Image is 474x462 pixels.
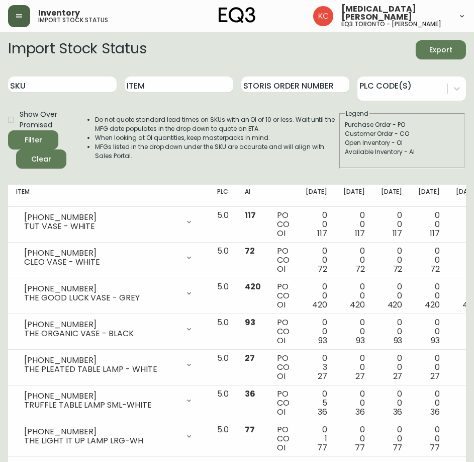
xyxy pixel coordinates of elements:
[20,109,67,130] span: Show Over Promised
[245,424,255,435] span: 77
[209,421,237,457] td: 5.0
[95,142,338,161] li: MFGs listed in the drop down under the SKU are accurate and will align with Sales Portal.
[16,149,66,169] button: Clear
[209,314,237,350] td: 5.0
[277,318,290,345] div: PO CO
[418,211,440,238] div: 0 0
[245,317,255,328] span: 93
[381,354,403,381] div: 0 0
[16,390,201,412] div: [PHONE_NUMBER]TRUFFLE TABLE LAMP SML-WHITE
[318,406,327,418] span: 36
[24,392,179,401] div: [PHONE_NUMBER]
[343,425,365,452] div: 0 0
[430,370,440,382] span: 27
[318,370,327,382] span: 27
[16,282,201,304] div: [PHONE_NUMBER]THE GOOD LUCK VASE - GREY
[306,282,327,310] div: 0 0
[343,354,365,381] div: 0 0
[24,293,179,302] div: THE GOOD LUCK VASE - GREY
[418,390,440,417] div: 0 0
[418,318,440,345] div: 0 0
[24,427,179,436] div: [PHONE_NUMBER]
[373,185,411,207] th: [DATE]
[381,247,403,274] div: 0 0
[38,9,80,17] span: Inventory
[312,299,327,311] span: 420
[277,227,286,239] span: OI
[209,243,237,278] td: 5.0
[24,213,179,222] div: [PHONE_NUMBER]
[277,406,286,418] span: OI
[355,370,365,382] span: 27
[24,401,179,410] div: TRUFFLE TABLE LAMP SML-WHITE
[355,227,365,239] span: 117
[350,299,365,311] span: 420
[381,282,403,310] div: 0 0
[430,263,440,275] span: 72
[219,7,256,23] img: logo
[418,282,440,310] div: 0 0
[388,299,403,311] span: 420
[393,263,403,275] span: 72
[394,335,403,346] span: 93
[424,44,458,56] span: Export
[418,247,440,274] div: 0 0
[393,227,403,239] span: 117
[418,425,440,452] div: 0 0
[8,40,146,59] h2: Import Stock Status
[277,247,290,274] div: PO CO
[318,335,327,346] span: 93
[345,147,459,157] div: Available Inventory - AI
[345,129,459,138] div: Customer Order - CO
[306,425,327,452] div: 0 1
[277,425,290,452] div: PO CO
[277,299,286,311] span: OI
[24,320,179,329] div: [PHONE_NUMBER]
[306,354,327,381] div: 0 3
[209,207,237,243] td: 5.0
[335,185,373,207] th: [DATE]
[16,211,201,233] div: [PHONE_NUMBER]TUT VASE - WHITE
[277,211,290,238] div: PO CO
[431,335,440,346] span: 93
[343,390,365,417] div: 0 0
[393,406,403,418] span: 36
[277,282,290,310] div: PO CO
[237,185,269,207] th: AI
[343,247,365,274] div: 0 0
[277,263,286,275] span: OI
[245,245,255,257] span: 72
[306,211,327,238] div: 0 0
[95,133,338,142] li: When looking at OI quantities, keep masterpacks in mind.
[209,350,237,386] td: 5.0
[355,442,365,453] span: 77
[356,335,365,346] span: 93
[425,299,440,311] span: 420
[345,109,369,118] legend: Legend
[277,335,286,346] span: OI
[24,258,179,267] div: CLEO VASE - WHITE
[430,406,440,418] span: 36
[245,352,255,364] span: 27
[345,120,459,129] div: Purchase Order - PO
[209,185,237,207] th: PLC
[393,442,403,453] span: 77
[306,247,327,274] div: 0 0
[416,40,466,59] button: Export
[277,354,290,381] div: PO CO
[277,442,286,453] span: OI
[38,17,108,23] h5: import stock status
[341,21,441,27] h5: eq3 toronto - [PERSON_NAME]
[16,247,201,269] div: [PHONE_NUMBER]CLEO VASE - WHITE
[381,390,403,417] div: 0 0
[245,281,261,292] span: 420
[343,282,365,310] div: 0 0
[318,263,327,275] span: 72
[381,318,403,345] div: 0 0
[24,222,179,231] div: TUT VASE - WHITE
[355,263,365,275] span: 72
[16,318,201,340] div: [PHONE_NUMBER]THE ORGANIC VASE - BLACK
[410,185,448,207] th: [DATE]
[381,425,403,452] div: 0 0
[8,185,209,207] th: Item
